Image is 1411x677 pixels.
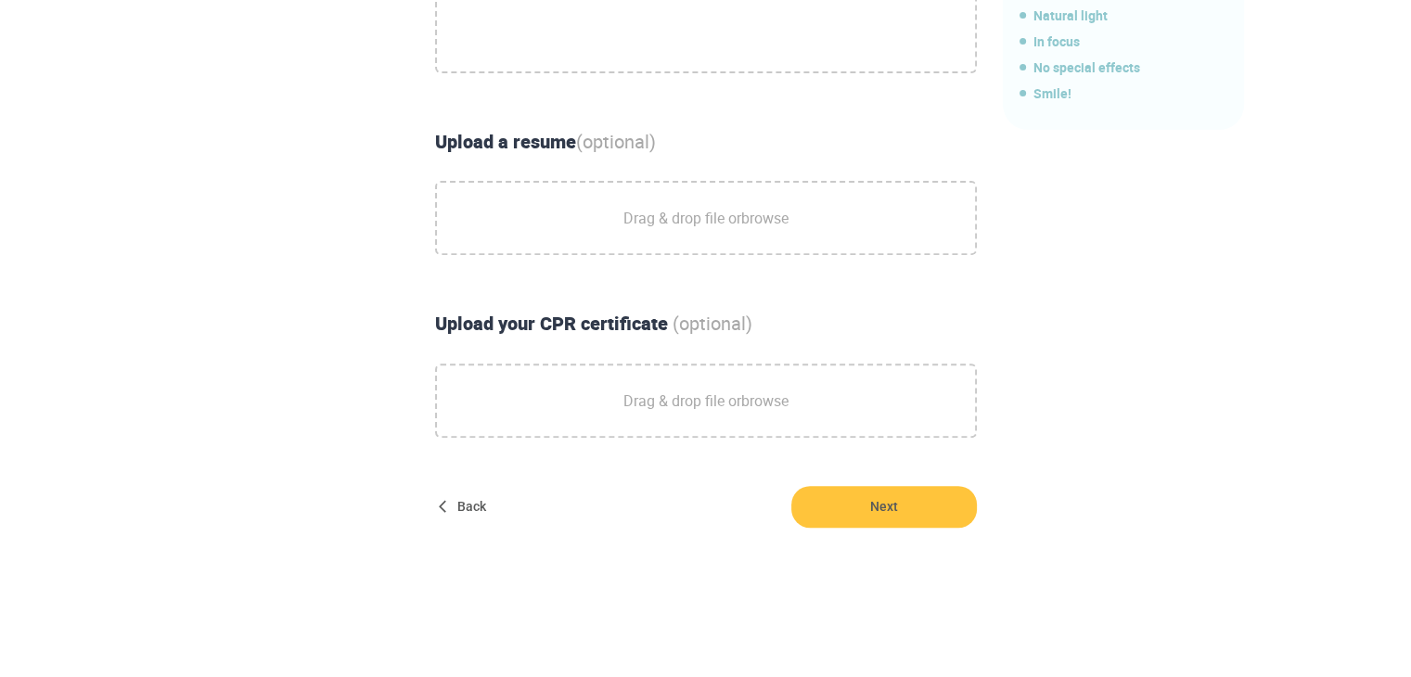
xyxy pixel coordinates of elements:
[741,208,789,228] a: browse
[428,129,984,156] div: Upload a resume
[791,486,977,528] button: Next
[1020,5,1235,27] span: Natural light
[673,311,752,336] span: (optional)
[435,486,494,528] button: Back
[1020,57,1235,79] span: No special effects
[428,311,984,338] div: Upload your CPR certificate
[623,377,789,424] span: Drag & drop file or
[1020,31,1235,53] span: In focus
[576,129,656,154] span: (optional)
[1020,83,1235,105] span: Smile!
[741,390,789,411] a: browse
[623,195,789,241] span: Drag & drop file or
